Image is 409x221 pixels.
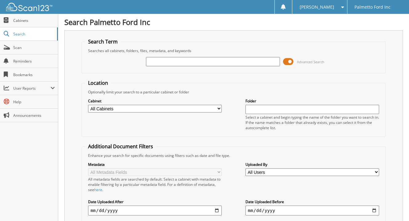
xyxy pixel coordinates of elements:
[13,113,55,118] span: Announcements
[88,98,222,104] label: Cabinet
[13,18,55,23] span: Cabinets
[13,72,55,77] span: Bookmarks
[88,162,222,167] label: Metadata
[13,86,51,91] span: User Reports
[85,153,382,158] div: Enhance your search for specific documents using filters such as date and file type.
[88,199,222,204] label: Date Uploaded After
[85,80,111,86] legend: Location
[85,38,121,45] legend: Search Term
[300,5,334,9] span: [PERSON_NAME]
[245,162,379,167] label: Uploaded By
[85,89,382,95] div: Optionally limit your search to a particular cabinet or folder
[13,99,55,104] span: Help
[88,177,222,192] div: All metadata fields are searched by default. Select a cabinet with metadata to enable filtering b...
[245,199,379,204] label: Date Uploaded Before
[245,115,379,130] div: Select a cabinet and begin typing the name of the folder you want to search in. If the name match...
[94,187,102,192] a: here
[85,48,382,53] div: Searches all cabinets, folders, files, metadata, and keywords
[245,98,379,104] label: Folder
[245,206,379,215] input: end
[354,5,391,9] span: Palmetto Ford Inc
[88,206,222,215] input: start
[13,59,55,64] span: Reminders
[6,3,52,11] img: scan123-logo-white.svg
[85,143,156,150] legend: Additional Document Filters
[13,45,55,50] span: Scan
[13,31,54,37] span: Search
[297,59,324,64] span: Advanced Search
[64,17,403,27] h1: Search Palmetto Ford Inc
